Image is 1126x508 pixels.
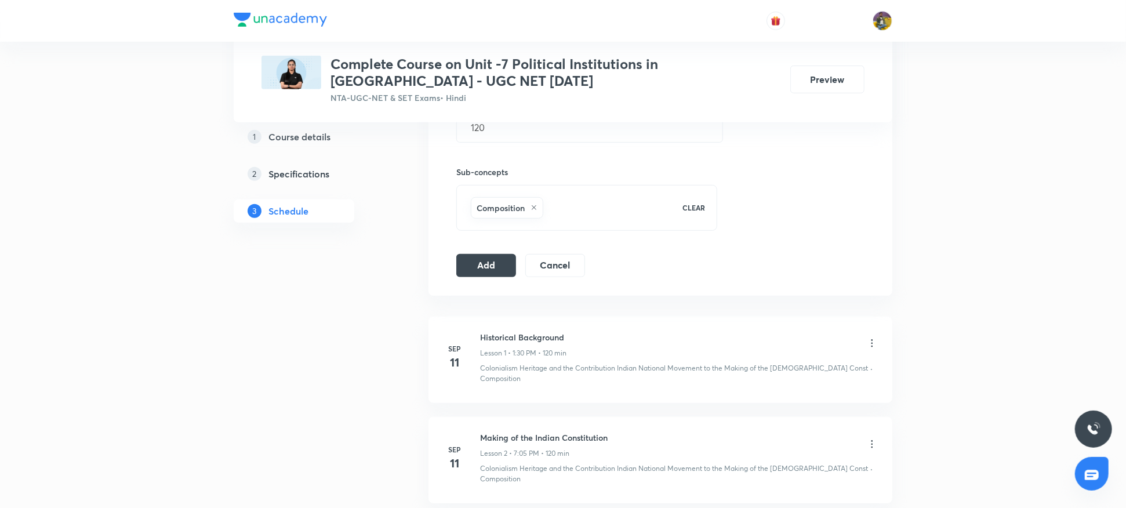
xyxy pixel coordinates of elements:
[234,13,327,27] img: Company Logo
[268,129,330,143] h5: Course details
[771,16,781,26] img: avatar
[480,331,566,343] h6: Historical Background
[443,354,466,371] h4: 11
[682,202,705,213] p: CLEAR
[870,463,873,474] div: ·
[480,363,868,373] p: Colonialism Heritage and the Contribution Indian National Movement to the Making of the [DEMOGRAP...
[261,56,321,89] img: 463AA2EA-9884-497E-A149-79CF24433E3E_plus.png
[248,204,261,217] p: 3
[1087,422,1100,436] img: ttu
[870,363,873,373] div: ·
[480,448,569,459] p: Lesson 2 • 7:05 PM • 120 min
[234,162,391,185] a: 2Specifications
[456,166,717,178] h6: Sub-concepts
[443,444,466,455] h6: Sep
[443,455,466,472] h4: 11
[525,254,585,277] button: Cancel
[873,11,892,31] img: sajan k
[443,343,466,354] h6: Sep
[248,129,261,143] p: 1
[268,204,308,217] h5: Schedule
[330,92,781,104] p: NTA-UGC-NET & SET Exams • Hindi
[767,12,785,30] button: avatar
[480,463,868,474] p: Colonialism Heritage and the Contribution Indian National Movement to the Making of the [DEMOGRAP...
[234,125,391,148] a: 1Course details
[790,66,865,93] button: Preview
[456,254,516,277] button: Add
[480,348,566,358] p: Lesson 1 • 1:30 PM • 120 min
[480,474,521,484] p: Composition
[477,202,525,214] h6: Composition
[457,113,722,142] input: 120
[330,56,781,89] h3: Complete Course on Unit -7 Political Institutions in [GEOGRAPHIC_DATA] - UGC NET [DATE]
[480,373,521,384] p: Composition
[480,431,608,444] h6: Making of the Indian Constitution
[234,13,327,30] a: Company Logo
[248,166,261,180] p: 2
[268,166,329,180] h5: Specifications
